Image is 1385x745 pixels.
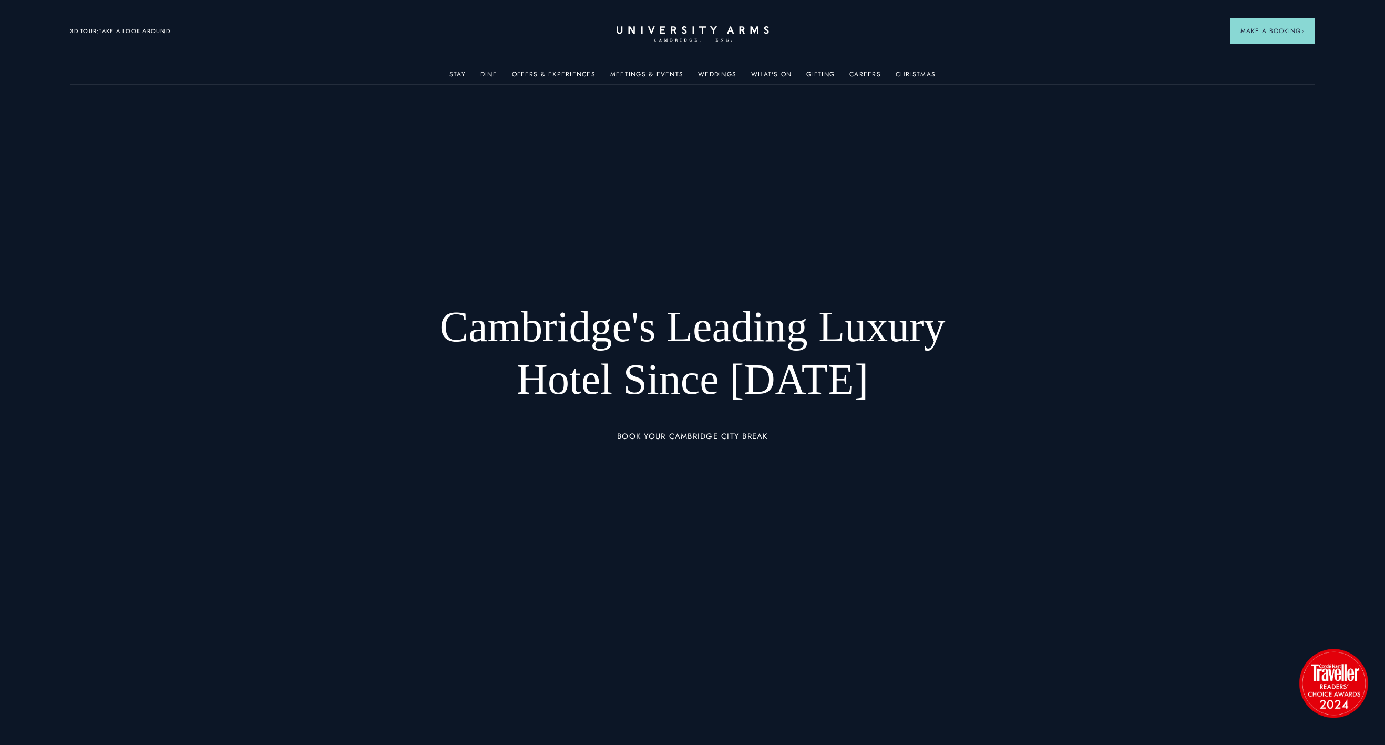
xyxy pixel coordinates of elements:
a: 3D TOUR:TAKE A LOOK AROUND [70,27,170,36]
a: Stay [449,70,466,84]
button: Make a BookingArrow icon [1230,18,1315,44]
img: image-2524eff8f0c5d55edbf694693304c4387916dea5-1501x1501-png [1294,644,1373,722]
h1: Cambridge's Leading Luxury Hotel Since [DATE] [412,301,973,406]
a: Christmas [896,70,936,84]
a: Dine [480,70,497,84]
span: Make a Booking [1240,26,1305,36]
a: Gifting [806,70,835,84]
a: Weddings [698,70,736,84]
a: Meetings & Events [610,70,683,84]
a: BOOK YOUR CAMBRIDGE CITY BREAK [617,432,768,444]
a: Offers & Experiences [512,70,596,84]
a: Careers [849,70,881,84]
a: Home [617,26,769,43]
a: What's On [751,70,792,84]
img: Arrow icon [1301,29,1305,33]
